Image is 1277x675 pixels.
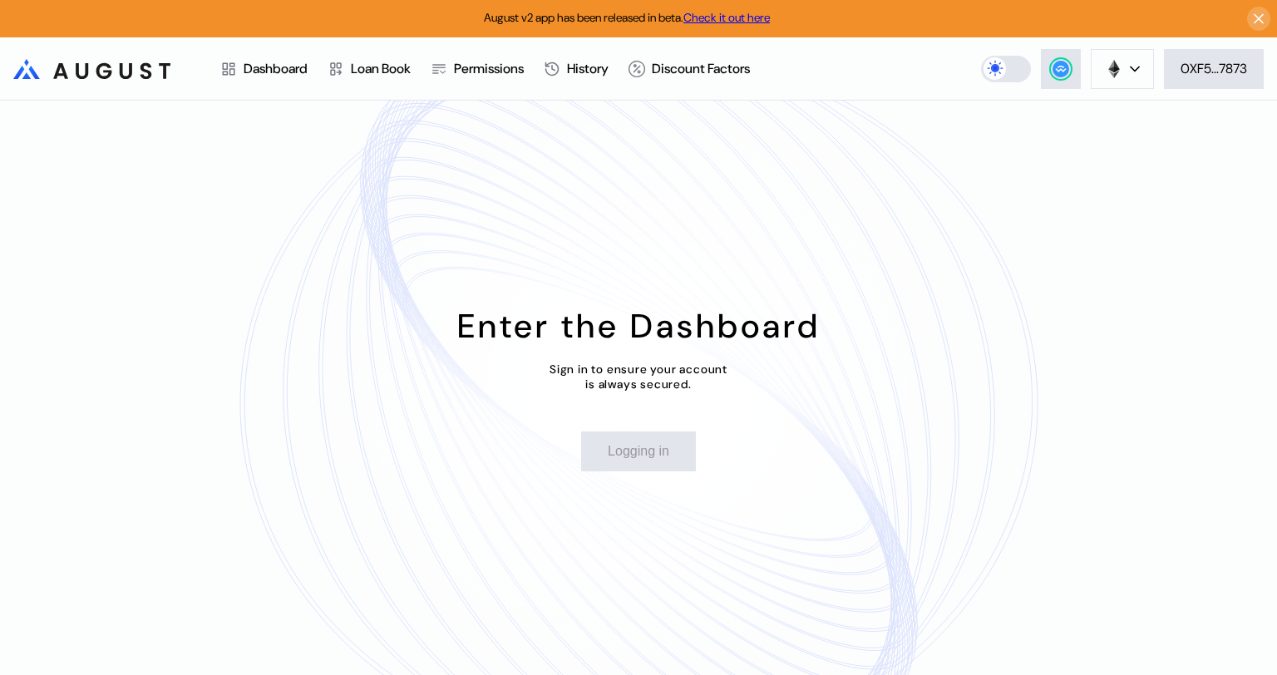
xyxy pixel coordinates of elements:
[567,60,609,77] div: History
[619,38,760,100] a: Discount Factors
[421,38,534,100] a: Permissions
[210,38,318,100] a: Dashboard
[1181,60,1247,77] div: 0XF5...7873
[457,304,821,347] div: Enter the Dashboard
[1091,49,1154,89] button: chain logo
[1105,60,1123,78] img: chain logo
[683,10,770,25] a: Check it out here
[244,60,308,77] div: Dashboard
[1164,49,1264,89] button: 0XF5...7873
[550,362,727,392] div: Sign in to ensure your account is always secured.
[454,60,524,77] div: Permissions
[484,10,770,25] span: August v2 app has been released in beta.
[351,60,411,77] div: Loan Book
[534,38,619,100] a: History
[581,431,696,471] button: Logging in
[652,60,750,77] div: Discount Factors
[318,38,421,100] a: Loan Book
